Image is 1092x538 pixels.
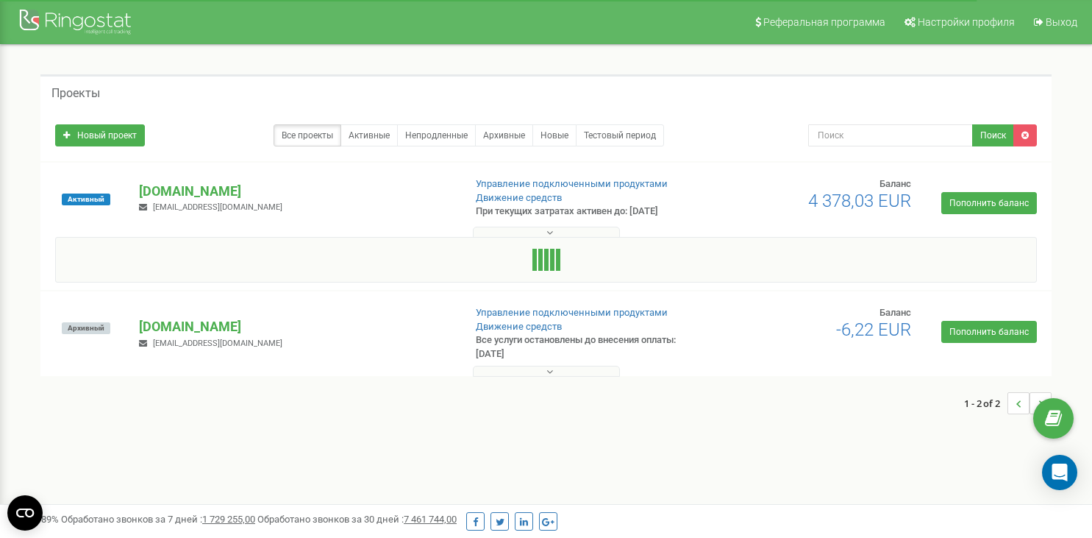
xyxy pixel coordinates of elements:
a: Движение средств [476,321,562,332]
a: Пополнить баланс [941,192,1037,214]
input: Поиск [808,124,973,146]
span: Баланс [879,307,911,318]
span: -6,22 EUR [836,319,911,340]
u: 7 461 744,00 [404,514,457,525]
button: Open CMP widget [7,495,43,531]
span: 4 378,03 EUR [808,191,911,211]
span: Обработано звонков за 30 дней : [257,514,457,525]
span: [EMAIL_ADDRESS][DOMAIN_NAME] [153,339,282,348]
a: Управление подключенными продуктами [476,307,668,318]
p: [DOMAIN_NAME] [139,182,452,201]
a: Все проекты [274,124,341,146]
p: При текущих затратах активен до: [DATE] [476,205,704,219]
span: Архивный [62,322,110,334]
a: Активные [340,124,398,146]
a: Архивные [475,124,533,146]
span: Выход [1046,16,1077,28]
u: 1 729 255,00 [202,514,255,525]
span: 1 - 2 of 2 [964,392,1007,414]
span: Реферальная программа [763,16,885,28]
span: Настройки профиля [918,16,1015,28]
a: Новый проект [55,124,145,146]
span: Баланс [879,178,911,189]
a: Управление подключенными продуктами [476,178,668,189]
a: Непродленные [397,124,476,146]
p: Все услуги остановлены до внесения оплаты: [DATE] [476,333,704,361]
p: [DOMAIN_NAME] [139,317,452,336]
a: Пополнить баланс [941,321,1037,343]
a: Движение средств [476,192,562,203]
a: Тестовый период [576,124,664,146]
a: Новые [532,124,577,146]
span: Активный [62,194,110,205]
span: [EMAIL_ADDRESS][DOMAIN_NAME] [153,202,282,212]
h5: Проекты [51,87,100,100]
div: Open Intercom Messenger [1042,455,1077,490]
span: Обработано звонков за 7 дней : [61,514,255,525]
nav: ... [964,378,1052,429]
button: Поиск [972,124,1014,146]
